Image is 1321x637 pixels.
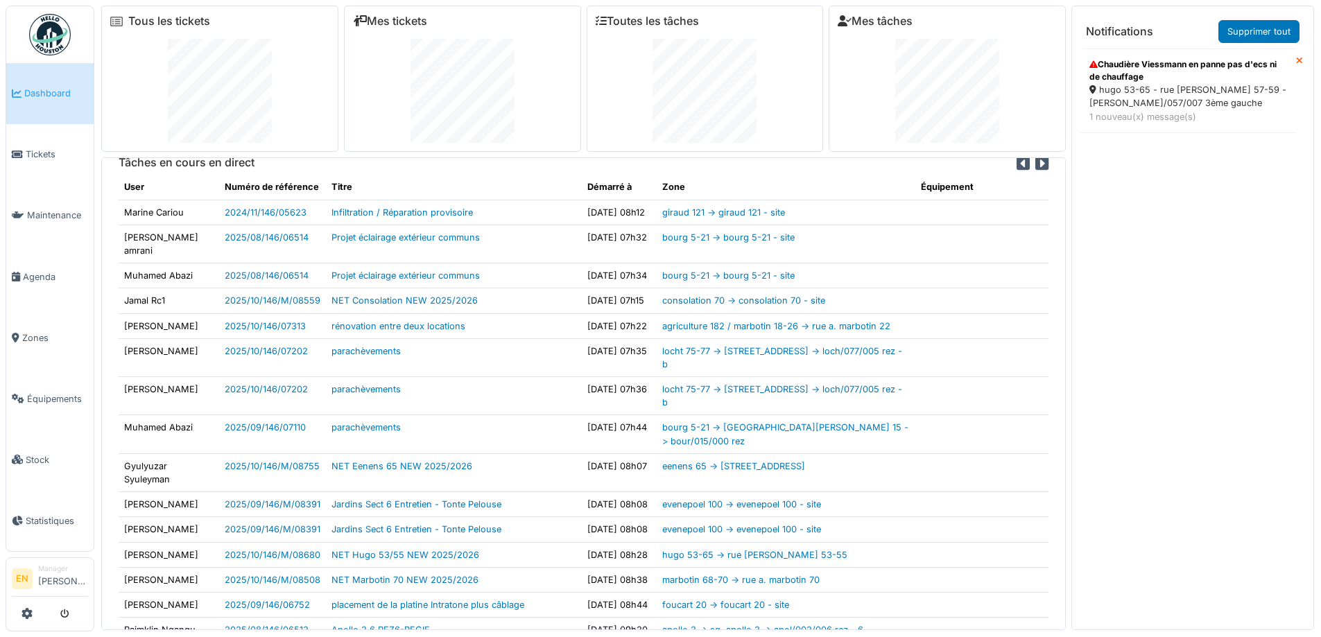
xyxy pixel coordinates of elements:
[26,453,88,466] span: Stock
[6,368,94,429] a: Équipements
[225,625,309,635] a: 2025/08/146/06512
[331,346,401,356] a: parachèvements
[119,492,219,517] td: [PERSON_NAME]
[331,232,480,243] a: Projet éclairage extérieur communs
[128,15,210,28] a: Tous les tickets
[662,207,785,218] a: giraud 121 -> giraud 121 - site
[225,499,320,509] a: 2025/09/146/M/08391
[219,175,326,200] th: Numéro de référence
[662,524,821,534] a: evenepoel 100 -> evenepoel 100 - site
[6,185,94,246] a: Maintenance
[838,15,913,28] a: Mes tâches
[6,307,94,368] a: Zones
[225,575,320,585] a: 2025/10/146/M/08508
[119,313,219,338] td: [PERSON_NAME]
[26,148,88,161] span: Tickets
[582,263,657,288] td: [DATE] 07h34
[38,564,88,593] li: [PERSON_NAME]
[38,564,88,574] div: Manager
[331,625,430,635] a: Apollo 2.6 REZ6-REGIE
[119,288,219,313] td: Jamal Rc1
[6,63,94,124] a: Dashboard
[24,87,88,100] span: Dashboard
[119,263,219,288] td: Muhamed Abazi
[331,422,401,433] a: parachèvements
[119,156,254,169] h6: Tâches en cours en direct
[124,182,144,192] span: translation missing: fr.shared.user
[225,461,320,471] a: 2025/10/146/M/08755
[12,564,88,597] a: EN Manager[PERSON_NAME]
[29,14,71,55] img: Badge_color-CXgf-gQk.svg
[119,567,219,592] td: [PERSON_NAME]
[582,517,657,542] td: [DATE] 08h08
[662,384,902,408] a: locht 75-77 -> [STREET_ADDRESS] -> loch/077/005 rez - b
[331,600,524,610] a: placement de la platine Intratone plus câblage
[119,377,219,415] td: [PERSON_NAME]
[12,568,33,589] li: EN
[662,321,890,331] a: agriculture 182 / marbotin 18-26 -> rue a. marbotin 22
[225,295,320,306] a: 2025/10/146/M/08559
[26,514,88,527] span: Statistiques
[662,270,795,281] a: bourg 5-21 -> bourg 5-21 - site
[119,200,219,225] td: Marine Cariou
[331,295,478,306] a: NET Consolation NEW 2025/2026
[225,232,309,243] a: 2025/08/146/06514
[22,331,88,344] span: Zones
[657,175,915,200] th: Zone
[1080,49,1296,133] a: Chaudière Viessmann en panne pas d'ecs ni de chauffage hugo 53-65 - rue [PERSON_NAME] 57-59 - [PE...
[119,542,219,567] td: [PERSON_NAME]
[6,429,94,490] a: Stock
[582,338,657,376] td: [DATE] 07h35
[596,15,699,28] a: Toutes les tâches
[662,461,805,471] a: eenens 65 -> [STREET_ADDRESS]
[119,225,219,263] td: [PERSON_NAME] amrani
[662,295,825,306] a: consolation 70 -> consolation 70 - site
[225,550,320,560] a: 2025/10/146/M/08680
[331,384,401,394] a: parachèvements
[1089,58,1287,83] div: Chaudière Viessmann en panne pas d'ecs ni de chauffage
[662,232,795,243] a: bourg 5-21 -> bourg 5-21 - site
[225,207,306,218] a: 2024/11/146/05623
[353,15,427,28] a: Mes tickets
[225,321,306,331] a: 2025/10/146/07313
[119,338,219,376] td: [PERSON_NAME]
[1218,20,1300,43] a: Supprimer tout
[225,384,308,394] a: 2025/10/146/07202
[119,592,219,617] td: [PERSON_NAME]
[915,175,1048,200] th: Équipement
[331,575,478,585] a: NET Marbotin 70 NEW 2025/2026
[225,270,309,281] a: 2025/08/146/06514
[662,346,902,369] a: locht 75-77 -> [STREET_ADDRESS] -> loch/077/005 rez - b
[662,600,789,610] a: foucart 20 -> foucart 20 - site
[582,592,657,617] td: [DATE] 08h44
[119,415,219,453] td: Muhamed Abazi
[27,392,88,405] span: Équipements
[582,288,657,313] td: [DATE] 07h15
[582,377,657,415] td: [DATE] 07h36
[582,492,657,517] td: [DATE] 08h08
[6,246,94,307] a: Agenda
[662,550,847,560] a: hugo 53-65 -> rue [PERSON_NAME] 53-55
[582,453,657,491] td: [DATE] 08h07
[23,270,88,283] span: Agenda
[1086,25,1153,38] h6: Notifications
[662,625,863,635] a: apollo 2 -> sq. apollo 2 -> apol/002/006 rez - 6
[331,499,501,509] a: Jardins Sect 6 Entretien - Tonte Pelouse
[582,567,657,592] td: [DATE] 08h38
[225,524,320,534] a: 2025/09/146/M/08391
[326,175,581,200] th: Titre
[6,490,94,551] a: Statistiques
[1089,83,1287,110] div: hugo 53-65 - rue [PERSON_NAME] 57-59 - [PERSON_NAME]/057/007 3ème gauche
[582,313,657,338] td: [DATE] 07h22
[662,422,908,446] a: bourg 5-21 -> [GEOGRAPHIC_DATA][PERSON_NAME] 15 -> bour/015/000 rez
[582,200,657,225] td: [DATE] 08h12
[331,321,465,331] a: rénovation entre deux locations
[582,225,657,263] td: [DATE] 07h32
[582,175,657,200] th: Démarré à
[662,499,821,509] a: evenepoel 100 -> evenepoel 100 - site
[582,542,657,567] td: [DATE] 08h28
[331,524,501,534] a: Jardins Sect 6 Entretien - Tonte Pelouse
[331,270,480,281] a: Projet éclairage extérieur communs
[331,550,479,560] a: NET Hugo 53/55 NEW 2025/2026
[6,124,94,185] a: Tickets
